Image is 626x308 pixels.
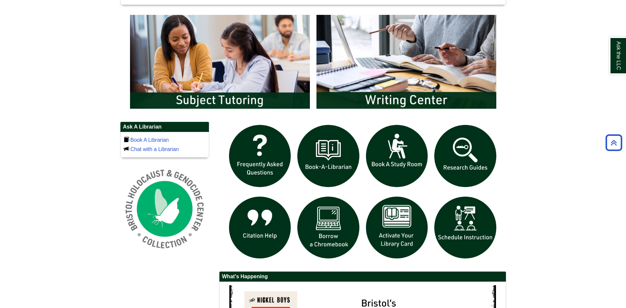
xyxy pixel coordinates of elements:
img: book a study room icon links to book a study room web page [363,122,431,190]
img: For faculty. Schedule Library Instruction icon links to form. [431,193,500,262]
img: Writing Center Information [313,12,500,112]
a: Book A Librarian [130,137,169,143]
h2: What's Happening [219,272,506,282]
img: Book a Librarian icon links to book a librarian web page [294,122,363,190]
img: activate Library Card icon links to form to activate student ID into library card [363,193,431,262]
a: Back to Top [603,138,624,147]
img: Research Guides icon links to research guides web page [431,122,500,190]
img: frequently asked questions [226,122,294,190]
div: slideshow [127,12,500,115]
a: Chat with a Librarian [130,146,179,152]
img: Holocaust and Genocide Collection [120,164,209,253]
div: slideshow [226,122,500,265]
h2: Ask A Librarian [120,122,209,132]
img: Subject Tutoring Information [127,12,313,112]
img: Borrow a chromebook icon links to the borrow a chromebook web page [294,193,363,262]
img: citation help icon links to citation help guide page [226,193,294,262]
